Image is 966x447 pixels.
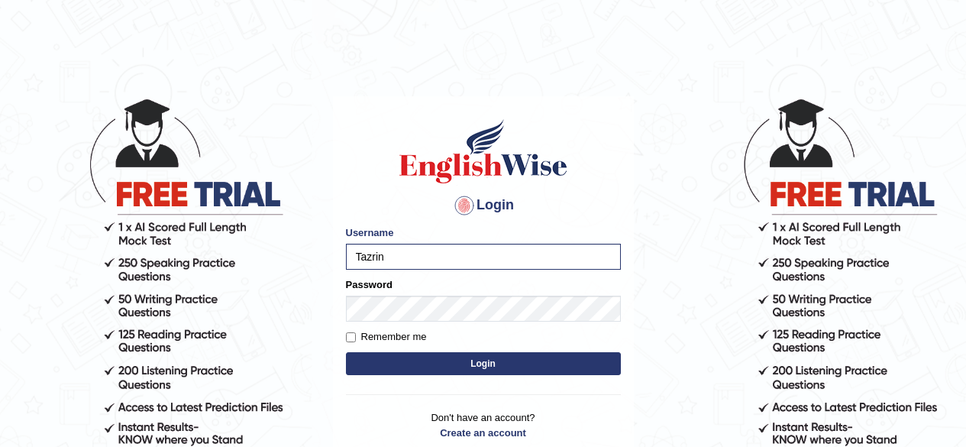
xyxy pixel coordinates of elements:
[346,426,621,440] a: Create an account
[346,193,621,218] h4: Login
[346,277,393,292] label: Password
[346,329,427,345] label: Remember me
[346,352,621,375] button: Login
[396,117,570,186] img: Logo of English Wise sign in for intelligent practice with AI
[346,332,356,342] input: Remember me
[346,225,394,240] label: Username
